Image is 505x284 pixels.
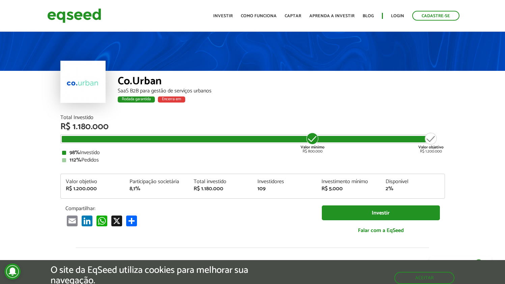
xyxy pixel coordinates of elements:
[322,224,440,237] a: Falar com a EqSeed
[65,205,312,212] p: Compartilhar:
[125,215,138,226] a: Compartilhar
[118,96,155,103] div: Rodada garantida
[158,96,185,103] div: Encerra em
[80,215,94,226] a: LinkedIn
[66,186,120,192] div: R$ 1.200.000
[301,144,325,150] strong: Valor mínimo
[257,186,311,192] div: 109
[62,158,443,163] div: Pedidos
[309,14,355,18] a: Aprenda a investir
[110,215,123,226] a: X
[241,14,277,18] a: Como funciona
[321,179,375,184] div: Investimento mínimo
[118,88,445,94] div: SaaS B2B para gestão de serviços urbanos
[391,14,404,18] a: Login
[95,215,109,226] a: WhatsApp
[62,150,443,155] div: Investido
[285,14,301,18] a: Captar
[257,179,311,184] div: Investidores
[418,144,444,150] strong: Valor objetivo
[69,148,80,157] strong: 98%
[429,256,492,271] a: Fale conosco
[60,115,445,120] div: Total Investido
[194,179,248,184] div: Total investido
[300,132,325,153] div: R$ 800.000
[386,179,440,184] div: Disponível
[418,132,444,153] div: R$ 1.200.000
[47,7,101,25] img: EqSeed
[321,186,375,192] div: R$ 5.000
[118,76,445,88] div: Co.Urban
[130,179,184,184] div: Participação societária
[60,122,445,131] div: R$ 1.180.000
[213,14,233,18] a: Investir
[69,155,81,165] strong: 112%
[322,205,440,221] a: Investir
[66,179,120,184] div: Valor objetivo
[65,215,79,226] a: Email
[386,186,440,192] div: 2%
[412,11,459,21] a: Cadastre-se
[363,14,374,18] a: Blog
[130,186,184,192] div: 8,1%
[394,272,454,284] button: Aceitar
[194,186,248,192] div: R$ 1.180.000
